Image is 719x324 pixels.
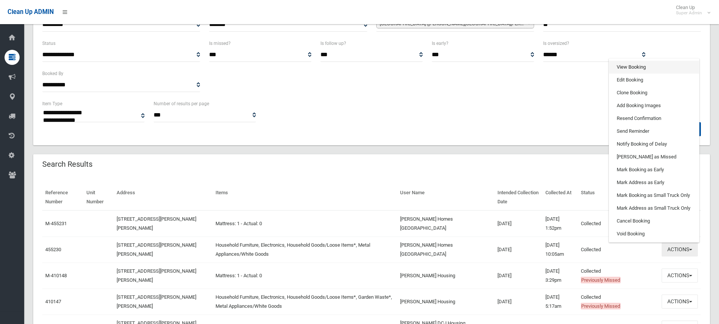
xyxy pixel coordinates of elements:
[117,268,196,283] a: [STREET_ADDRESS][PERSON_NAME][PERSON_NAME]
[609,150,699,163] a: [PERSON_NAME] as Missed
[209,39,231,48] label: Is missed?
[397,210,494,237] td: [PERSON_NAME] Homes [GEOGRAPHIC_DATA]
[609,189,699,202] a: Mark Booking as Small Truck Only
[609,176,699,189] a: Mark Address as Early
[212,263,397,289] td: Mattress: 1 - Actual: 0
[542,210,578,237] td: [DATE] 1:52pm
[212,184,397,210] th: Items
[45,273,67,278] a: M-410148
[581,277,620,283] span: Previously Missed
[45,247,61,252] a: 455230
[154,100,209,108] label: Number of results per page
[672,5,710,16] span: Clean Up
[8,8,54,15] span: Clean Up ADMIN
[609,74,699,86] a: Edit Booking
[662,269,698,283] button: Actions
[397,236,494,263] td: [PERSON_NAME] Homes [GEOGRAPHIC_DATA]
[609,215,699,227] a: Cancel Booking
[662,295,698,309] button: Actions
[543,39,569,48] label: Is oversized?
[42,69,63,78] label: Booked By
[578,210,659,237] td: Collected
[578,263,659,289] td: Collected
[542,289,578,315] td: [DATE] 5:17am
[609,227,699,240] a: Void Booking
[117,216,196,231] a: [STREET_ADDRESS][PERSON_NAME][PERSON_NAME]
[494,210,543,237] td: [DATE]
[581,303,620,309] span: Previously Missed
[117,294,196,309] a: [STREET_ADDRESS][PERSON_NAME][PERSON_NAME]
[212,210,397,237] td: Mattress: 1 - Actual: 0
[42,184,83,210] th: Reference Number
[45,299,61,304] a: 410147
[542,236,578,263] td: [DATE] 10:05am
[578,289,659,315] td: Collected
[432,39,448,48] label: Is early?
[114,184,212,210] th: Address
[397,263,494,289] td: [PERSON_NAME] Housing
[609,163,699,176] a: Mark Booking as Early
[494,263,543,289] td: [DATE]
[494,184,543,210] th: Intended Collection Date
[609,202,699,215] a: Mark Address as Small Truck Only
[42,100,62,108] label: Item Type
[542,263,578,289] td: [DATE] 3:29pm
[609,61,699,74] a: View Booking
[45,221,67,226] a: M-455231
[212,289,397,315] td: Household Furniture, Electronics, Household Goods/Loose Items*, Garden Waste*, Metal Appliances/W...
[662,243,698,256] button: Actions
[397,184,494,210] th: User Name
[117,242,196,257] a: [STREET_ADDRESS][PERSON_NAME][PERSON_NAME]
[212,236,397,263] td: Household Furniture, Electronics, Household Goods/Loose Items*, Metal Appliances/White Goods
[578,236,659,263] td: Collected
[42,39,55,48] label: Status
[397,289,494,315] td: [PERSON_NAME] Housing
[609,138,699,150] a: Notify Booking of Delay
[609,125,699,138] a: Send Reminder
[609,86,699,99] a: Clone Booking
[83,184,114,210] th: Unit Number
[320,39,346,48] label: Is follow up?
[578,184,659,210] th: Status
[609,112,699,125] a: Resend Confirmation
[33,157,102,172] header: Search Results
[494,236,543,263] td: [DATE]
[494,289,543,315] td: [DATE]
[542,184,578,210] th: Collected At
[676,10,702,16] small: Super Admin
[609,99,699,112] a: Add Booking Images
